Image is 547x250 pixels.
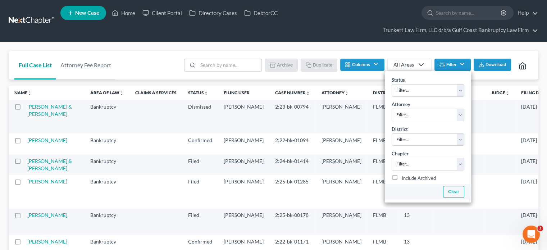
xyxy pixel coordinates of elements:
[367,86,398,100] th: District
[85,209,129,235] td: Bankruptcy
[316,175,367,208] td: [PERSON_NAME]
[75,10,99,16] span: New Case
[218,154,269,175] td: [PERSON_NAME]
[523,226,540,243] iframe: Intercom live chat
[14,51,56,79] a: Full Case List
[204,91,208,95] i: unfold_more
[218,209,269,235] td: [PERSON_NAME]
[90,90,124,95] a: Area of Lawunfold_more
[198,59,261,71] input: Search by name...
[85,133,129,154] td: Bankruptcy
[275,90,310,95] a: Case Numberunfold_more
[182,209,218,235] td: Filed
[27,104,72,117] a: [PERSON_NAME] & [PERSON_NAME]
[514,6,538,19] a: Help
[367,154,398,175] td: FLMB
[367,133,398,154] td: FLMB
[218,100,269,133] td: [PERSON_NAME]
[402,174,436,183] label: Include Archived
[27,178,67,185] a: [PERSON_NAME]
[119,91,124,95] i: unfold_more
[316,154,367,175] td: [PERSON_NAME]
[182,175,218,208] td: Filed
[340,59,384,71] button: Columns
[392,101,410,108] label: Attorney
[218,86,269,100] th: Filing User
[367,175,398,208] td: FLMB
[316,133,367,154] td: [PERSON_NAME]
[491,90,510,95] a: Judgeunfold_more
[269,209,316,235] td: 2:25-bk-00178
[269,154,316,175] td: 2:24-bk-01414
[27,91,32,95] i: unfold_more
[367,209,398,235] td: FLMB
[241,6,281,19] a: DebtorCC
[27,158,72,171] a: [PERSON_NAME] & [PERSON_NAME]
[182,100,218,133] td: Dismissed
[434,59,471,71] button: Filter
[316,209,367,235] td: [PERSON_NAME]
[182,133,218,154] td: Confirmed
[27,238,67,245] a: [PERSON_NAME]
[393,61,414,68] div: All Areas
[316,100,367,133] td: [PERSON_NAME]
[306,91,310,95] i: unfold_more
[27,137,67,143] a: [PERSON_NAME]
[379,24,538,37] a: Trunkett Law Firm, LLC d/b/a Gulf Coast Bankruptcy Law Firm
[218,175,269,208] td: [PERSON_NAME]
[129,86,182,100] th: Claims & Services
[186,6,241,19] a: Directory Cases
[56,51,115,79] a: Attorney Fee Report
[218,133,269,154] td: [PERSON_NAME]
[85,100,129,133] td: Bankruptcy
[392,126,408,133] label: District
[436,6,502,19] input: Search by name...
[85,154,129,175] td: Bankruptcy
[398,209,434,235] td: 13
[367,100,398,133] td: FLMB
[537,226,543,231] span: 3
[392,77,405,84] label: Status
[182,154,218,175] td: Filed
[443,186,464,198] button: Clear
[139,6,186,19] a: Client Portal
[108,6,139,19] a: Home
[392,150,409,158] label: Chapter
[322,90,349,95] a: Attorneyunfold_more
[85,175,129,208] td: Bankruptcy
[269,175,316,208] td: 2:25-bk-01285
[14,90,32,95] a: Nameunfold_more
[269,100,316,133] td: 2:23-bk-00794
[385,71,471,203] div: Filter
[188,90,208,95] a: Statusunfold_more
[345,91,349,95] i: unfold_more
[505,91,510,95] i: unfold_more
[27,212,67,218] a: [PERSON_NAME]
[474,59,511,71] button: Download
[269,133,316,154] td: 2:22-bk-01094
[486,62,506,68] span: Download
